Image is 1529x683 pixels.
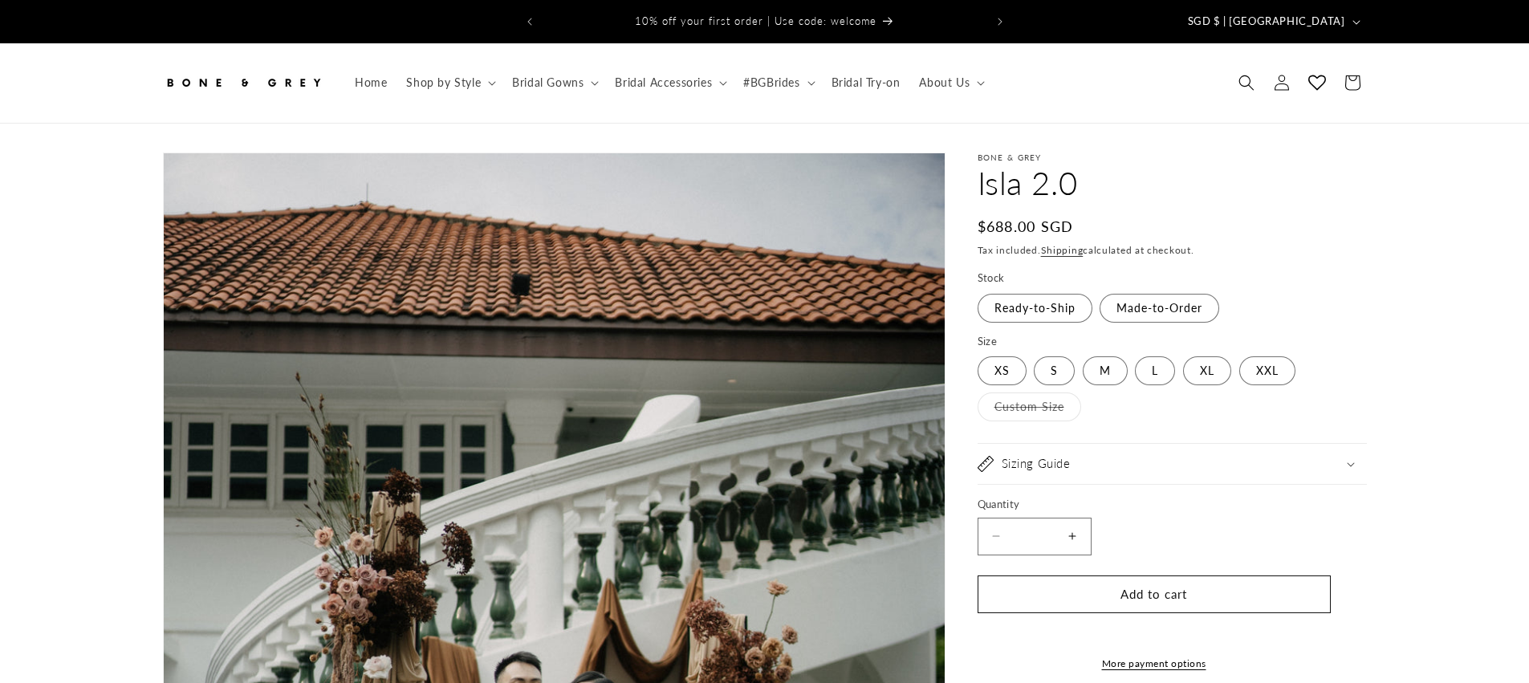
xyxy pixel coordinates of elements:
[512,75,584,90] span: Bridal Gowns
[1083,356,1128,385] label: M
[978,356,1027,385] label: XS
[909,66,991,100] summary: About Us
[605,66,734,100] summary: Bridal Accessories
[635,14,876,27] span: 10% off your first order | Use code: welcome
[978,294,1092,323] label: Ready-to-Ship
[1239,356,1295,385] label: XXL
[1188,14,1345,30] span: SGD $ | [GEOGRAPHIC_DATA]
[978,152,1367,162] p: Bone & Grey
[512,6,547,37] button: Previous announcement
[978,270,1006,287] legend: Stock
[1135,356,1175,385] label: L
[615,75,712,90] span: Bridal Accessories
[396,66,502,100] summary: Shop by Style
[1100,294,1219,323] label: Made-to-Order
[1183,356,1231,385] label: XL
[355,75,387,90] span: Home
[919,75,970,90] span: About Us
[345,66,396,100] a: Home
[978,242,1367,258] div: Tax included. calculated at checkout.
[978,216,1074,238] span: $688.00 SGD
[978,575,1331,613] button: Add to cart
[1002,456,1071,472] h2: Sizing Guide
[163,65,323,100] img: Bone and Grey Bridal
[832,75,901,90] span: Bridal Try-on
[734,66,821,100] summary: #BGBrides
[978,392,1081,421] label: Custom Size
[978,657,1331,671] a: More payment options
[978,162,1367,204] h1: Isla 2.0
[1178,6,1367,37] button: SGD $ | [GEOGRAPHIC_DATA]
[1229,65,1264,100] summary: Search
[978,444,1367,484] summary: Sizing Guide
[406,75,481,90] span: Shop by Style
[822,66,910,100] a: Bridal Try-on
[978,334,999,350] legend: Size
[1041,244,1084,256] a: Shipping
[1034,356,1075,385] label: S
[743,75,799,90] span: #BGBrides
[982,6,1018,37] button: Next announcement
[502,66,605,100] summary: Bridal Gowns
[157,59,329,107] a: Bone and Grey Bridal
[978,497,1331,513] label: Quantity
